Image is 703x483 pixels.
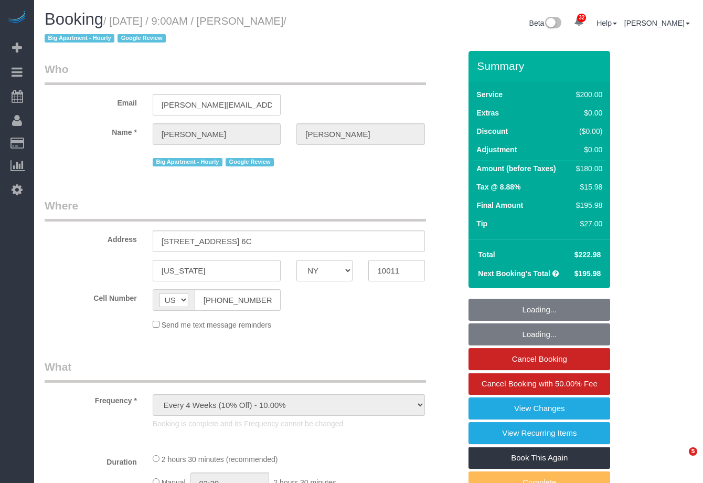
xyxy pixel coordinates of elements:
[296,123,424,145] input: Last Name
[476,126,508,136] label: Discount
[577,14,586,22] span: 32
[153,94,281,115] input: Email
[45,15,286,45] small: / [DATE] / 9:00AM / [PERSON_NAME]
[45,198,426,222] legend: Where
[624,19,690,27] a: [PERSON_NAME]
[572,89,602,100] div: $200.00
[667,447,693,472] iframe: Intercom live chat
[574,269,601,278] span: $195.98
[468,373,610,395] a: Cancel Booking with 50.00% Fee
[476,200,523,211] label: Final Amount
[162,321,271,329] span: Send me text message reminders
[153,418,425,429] p: Booking is complete and its Frequency cannot be changed
[476,163,556,174] label: Amount (before Taxes)
[153,123,281,145] input: First Name
[153,260,281,281] input: City
[476,218,487,229] label: Tip
[195,289,281,311] input: Cell Number
[468,422,610,444] a: View Recurring Items
[572,126,602,136] div: ($0.00)
[477,60,605,72] h3: Summary
[476,144,517,155] label: Adjustment
[468,397,610,419] a: View Changes
[118,34,166,43] span: Google Review
[572,218,602,229] div: $27.00
[37,123,145,138] label: Name *
[37,289,145,303] label: Cell Number
[37,453,145,467] label: Duration
[572,163,602,174] div: $180.00
[478,269,550,278] strong: Next Booking's Total
[476,182,520,192] label: Tax @ 8.88%
[478,250,495,259] strong: Total
[468,447,610,469] a: Book This Again
[226,158,274,166] span: Google Review
[544,17,561,30] img: New interface
[45,10,103,28] span: Booking
[153,158,222,166] span: Big Apartment - Hourly
[572,200,602,211] div: $195.98
[572,144,602,155] div: $0.00
[37,392,145,406] label: Frequency *
[569,10,589,34] a: 32
[45,34,114,43] span: Big Apartment - Hourly
[468,348,610,370] a: Cancel Booking
[597,19,617,27] a: Help
[6,10,27,25] img: Automaid Logo
[37,94,145,108] label: Email
[37,230,145,245] label: Address
[476,108,499,118] label: Extras
[45,359,426,383] legend: What
[572,182,602,192] div: $15.98
[572,108,602,118] div: $0.00
[529,19,562,27] a: Beta
[45,61,426,85] legend: Who
[45,15,286,45] span: /
[689,447,697,456] span: 5
[162,455,278,464] span: 2 hours 30 minutes (recommended)
[368,260,424,281] input: Zip Code
[476,89,503,100] label: Service
[482,379,598,388] span: Cancel Booking with 50.00% Fee
[574,250,601,259] span: $222.98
